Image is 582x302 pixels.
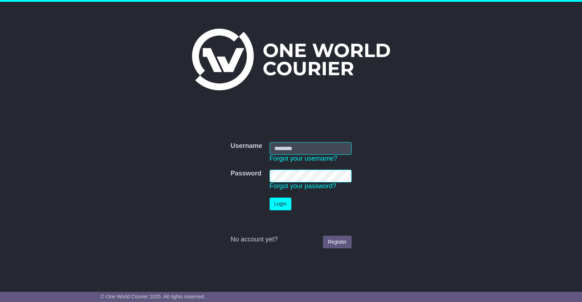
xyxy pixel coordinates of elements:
[101,294,205,299] span: © One World Courier 2025. All rights reserved.
[230,170,261,178] label: Password
[192,29,390,90] img: One World
[270,198,291,210] button: Login
[270,155,337,162] a: Forgot your username?
[230,236,351,244] div: No account yet?
[323,236,351,248] a: Register
[230,142,262,150] label: Username
[270,182,336,190] a: Forgot your password?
